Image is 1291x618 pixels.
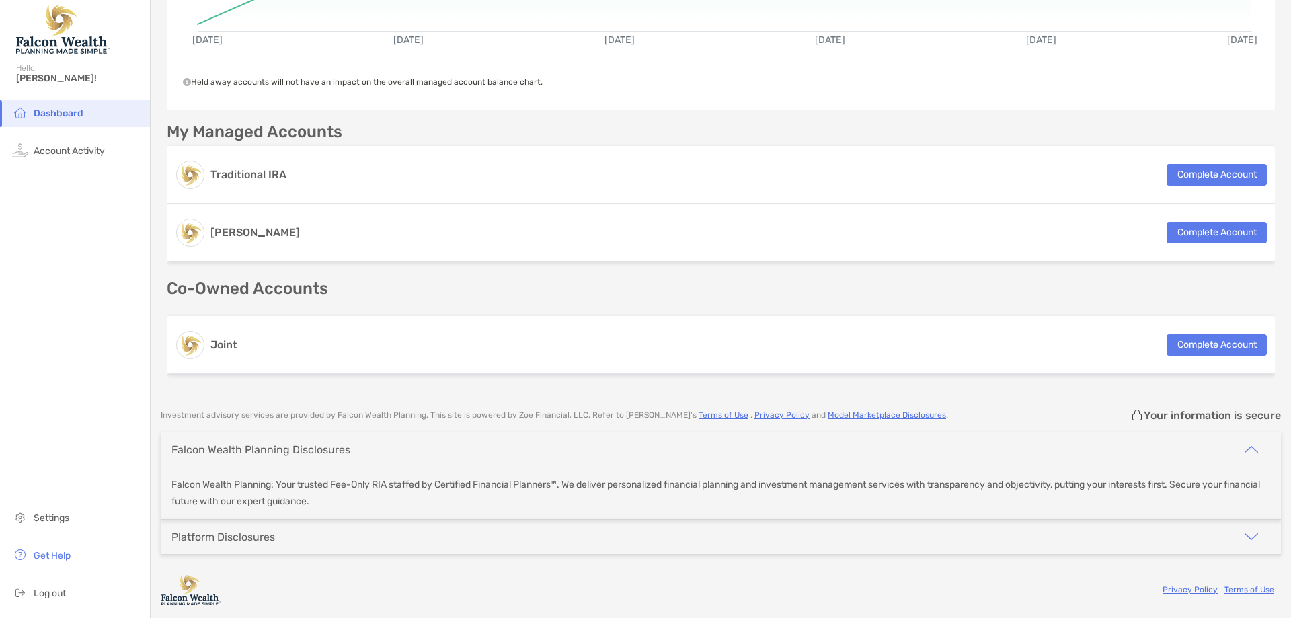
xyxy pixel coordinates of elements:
img: icon arrow [1243,529,1259,545]
h3: Traditional IRA [210,167,286,183]
span: [PERSON_NAME]! [16,73,142,84]
p: Co-Owned Accounts [167,280,1275,297]
a: Model Marketplace Disclosures [828,410,946,420]
span: Dashboard [34,108,83,119]
h3: Joint [210,337,237,353]
img: logo account [177,219,204,246]
text: [DATE] [1026,34,1056,46]
span: Log out [34,588,66,599]
text: [DATE] [604,34,635,46]
button: Complete Account [1167,164,1267,186]
div: Falcon Wealth Planning Disclosures [171,443,350,456]
span: Account Activity [34,145,105,157]
text: [DATE] [815,34,845,46]
img: logo account [177,332,204,358]
a: Privacy Policy [1163,585,1218,594]
img: logo account [177,161,204,188]
img: get-help icon [12,547,28,563]
p: My Managed Accounts [167,124,342,141]
text: [DATE] [1227,34,1257,46]
text: [DATE] [192,34,223,46]
text: [DATE] [393,34,424,46]
a: Terms of Use [1224,585,1274,594]
img: activity icon [12,142,28,158]
span: Get Help [34,550,71,562]
img: household icon [12,104,28,120]
button: Complete Account [1167,222,1267,243]
span: Settings [34,512,69,524]
p: Falcon Wealth Planning: Your trusted Fee-Only RIA staffed by Certified Financial Planners™. We de... [171,476,1270,510]
img: Falcon Wealth Planning Logo [16,5,110,54]
h3: [PERSON_NAME] [210,225,300,241]
span: Held away accounts will not have an impact on the overall managed account balance chart. [183,77,543,87]
div: Platform Disclosures [171,531,275,543]
img: company logo [161,575,221,605]
img: logout icon [12,584,28,601]
button: Complete Account [1167,334,1267,356]
img: settings icon [12,509,28,525]
p: Investment advisory services are provided by Falcon Wealth Planning . This site is powered by Zoe... [161,410,948,420]
p: Your information is secure [1144,409,1281,422]
img: icon arrow [1243,441,1259,457]
a: Privacy Policy [754,410,810,420]
a: Terms of Use [699,410,748,420]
